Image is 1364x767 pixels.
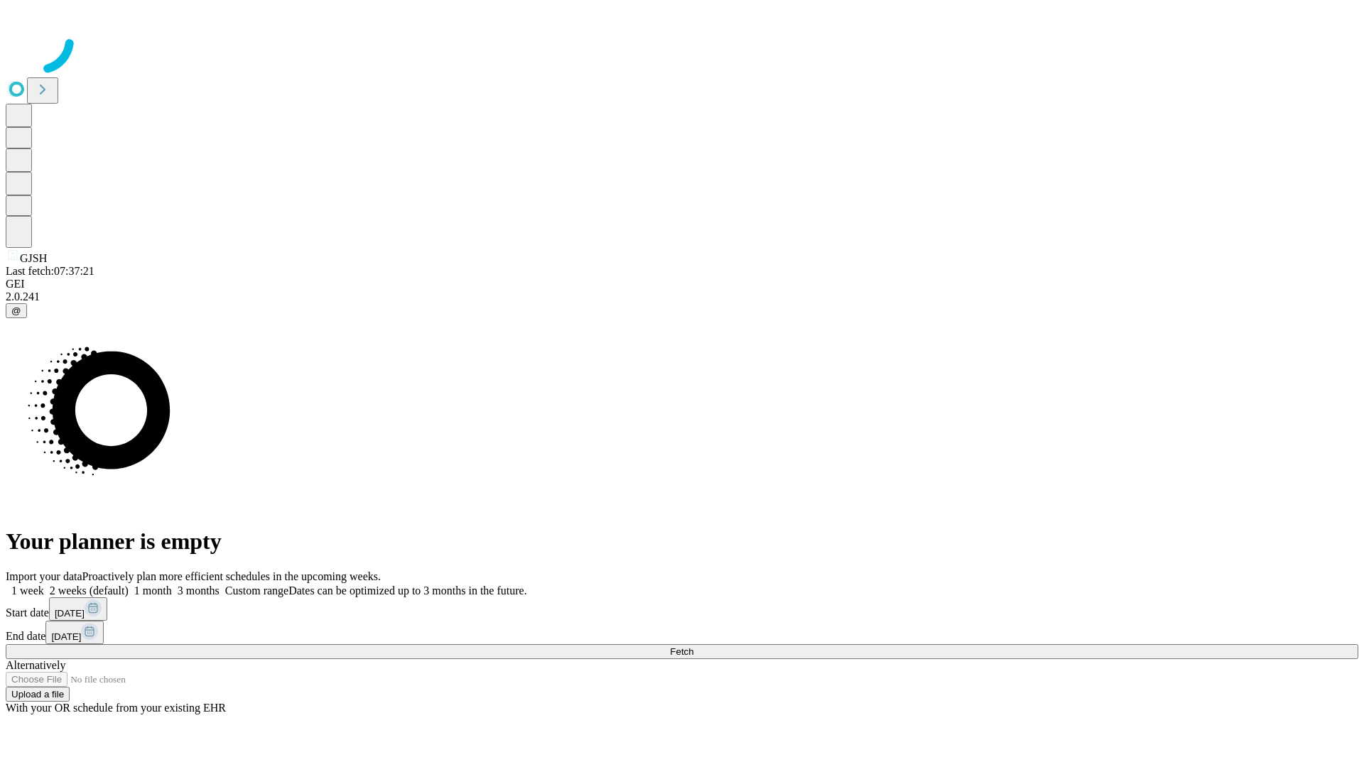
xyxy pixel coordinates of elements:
[6,570,82,582] span: Import your data
[6,687,70,702] button: Upload a file
[178,584,220,597] span: 3 months
[6,621,1358,644] div: End date
[45,621,104,644] button: [DATE]
[49,597,107,621] button: [DATE]
[6,265,94,277] span: Last fetch: 07:37:21
[6,644,1358,659] button: Fetch
[55,608,85,619] span: [DATE]
[670,646,693,657] span: Fetch
[225,584,288,597] span: Custom range
[6,597,1358,621] div: Start date
[51,631,81,642] span: [DATE]
[134,584,172,597] span: 1 month
[6,278,1358,290] div: GEI
[6,303,27,318] button: @
[6,702,226,714] span: With your OR schedule from your existing EHR
[6,528,1358,555] h1: Your planner is empty
[11,584,44,597] span: 1 week
[6,290,1358,303] div: 2.0.241
[11,305,21,316] span: @
[6,659,65,671] span: Alternatively
[50,584,129,597] span: 2 weeks (default)
[20,252,47,264] span: GJSH
[288,584,526,597] span: Dates can be optimized up to 3 months in the future.
[82,570,381,582] span: Proactively plan more efficient schedules in the upcoming weeks.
